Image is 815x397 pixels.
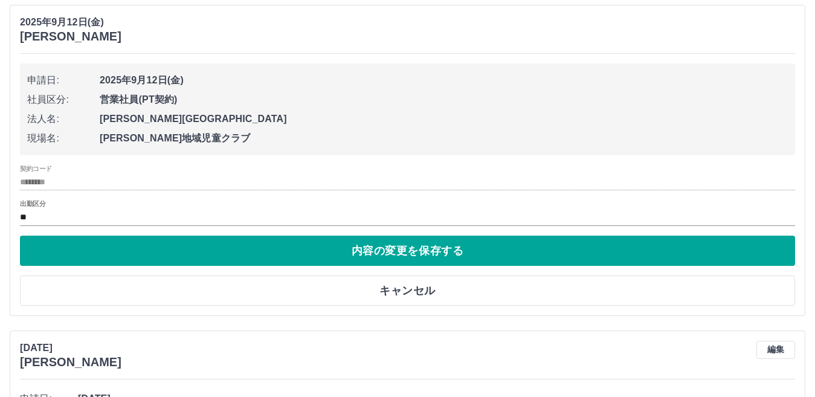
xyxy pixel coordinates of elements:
span: 2025年9月12日(金) [100,73,788,88]
button: 内容の変更を保存する [20,236,795,266]
span: [PERSON_NAME]地域児童クラブ [100,131,788,146]
span: 法人名: [27,112,100,126]
span: [PERSON_NAME][GEOGRAPHIC_DATA] [100,112,788,126]
span: 営業社員(PT契約) [100,92,788,107]
label: 契約コード [20,164,52,173]
h3: [PERSON_NAME] [20,30,121,44]
button: キャンセル [20,276,795,306]
span: 社員区分: [27,92,100,107]
label: 出勤区分 [20,199,45,208]
h3: [PERSON_NAME] [20,355,121,369]
span: 申請日: [27,73,100,88]
p: [DATE] [20,341,121,355]
p: 2025年9月12日(金) [20,15,121,30]
button: 編集 [756,341,795,359]
span: 現場名: [27,131,100,146]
